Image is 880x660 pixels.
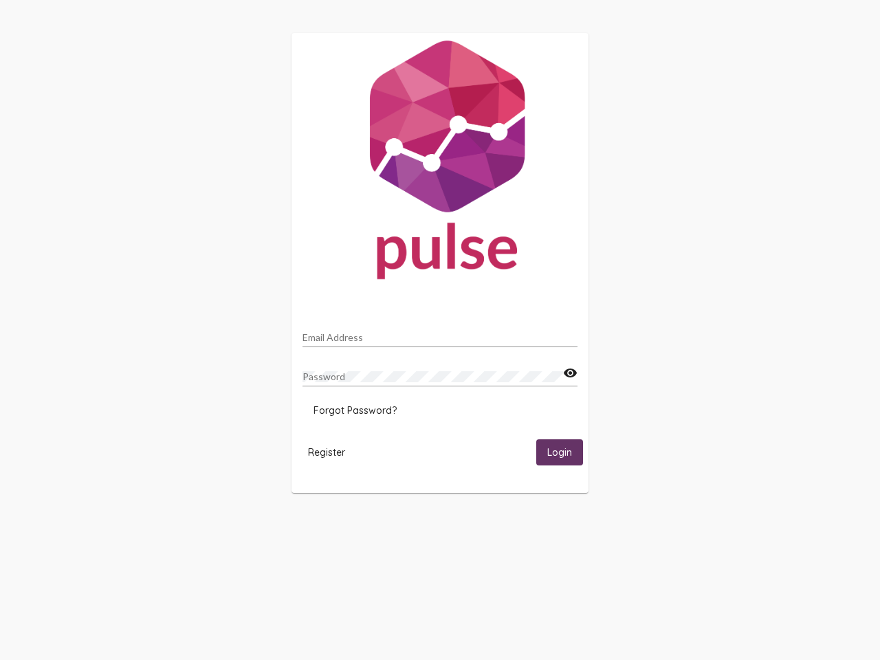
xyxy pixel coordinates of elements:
[302,398,408,423] button: Forgot Password?
[547,447,572,459] span: Login
[291,33,588,293] img: Pulse For Good Logo
[563,365,577,382] mat-icon: visibility
[297,439,356,465] button: Register
[313,404,397,417] span: Forgot Password?
[308,446,345,459] span: Register
[536,439,583,465] button: Login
